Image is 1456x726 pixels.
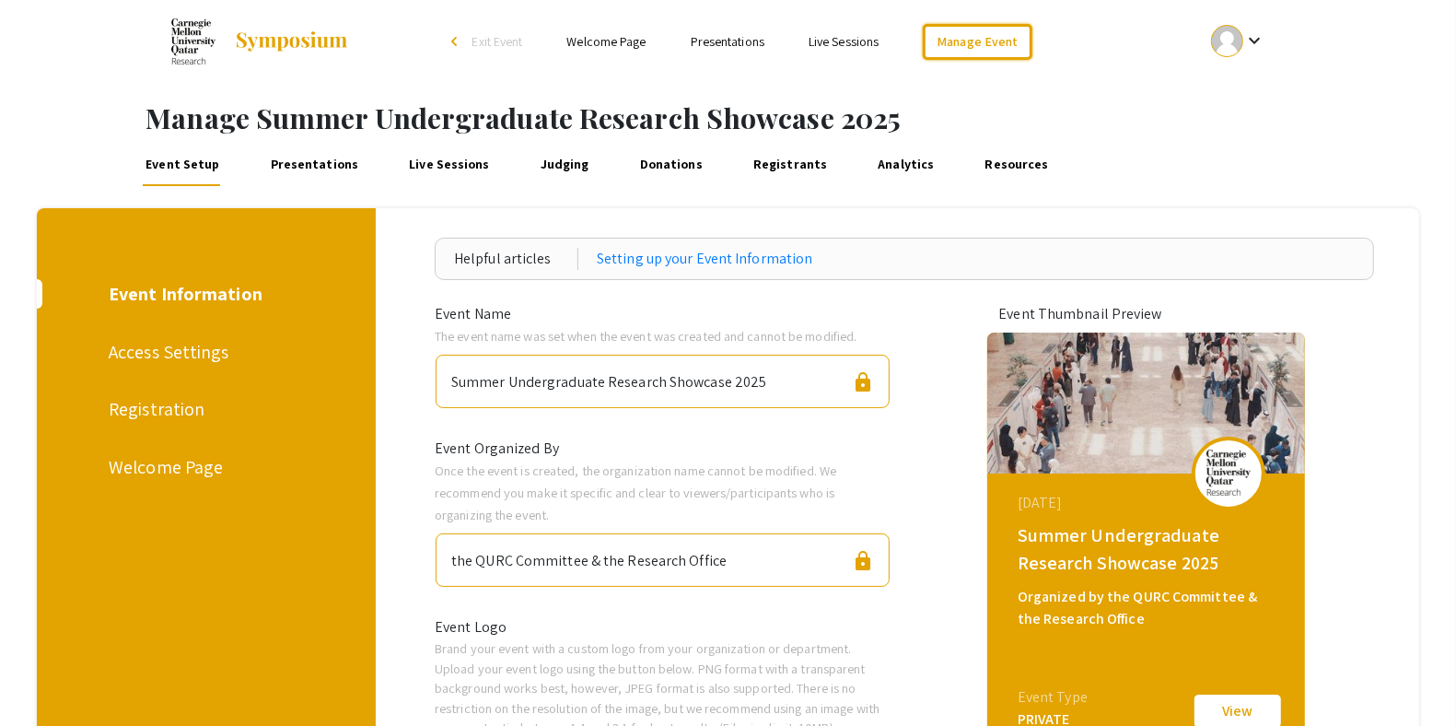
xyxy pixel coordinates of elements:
[421,303,904,325] div: Event Name
[1201,450,1256,496] img: summer-undergraduate-research-showcase-2025_eventLogo_367938_.png
[267,142,362,186] a: Presentations
[597,248,812,270] a: Setting up your Event Information
[852,371,874,393] span: lock
[451,542,727,572] div: the QURC Committee & the Research Office
[14,643,78,712] iframe: Chat
[537,142,593,186] a: Judging
[1018,686,1088,708] div: Event Type
[171,18,349,64] a: Summer Undergraduate Research Showcase 2025
[1243,29,1265,52] mat-icon: Expand account dropdown
[146,101,1456,135] h1: Manage Summer Undergraduate Research Showcase 2025
[171,18,215,64] img: Summer Undergraduate Research Showcase 2025
[852,550,874,572] span: lock
[435,327,856,345] span: The event name was set when the event was created and cannot be modified.
[109,338,297,366] div: Access Settings
[636,142,706,186] a: Donations
[1192,20,1285,62] button: Expand account dropdown
[987,333,1305,474] img: summer-undergraduate-research-showcase-2025_eventCoverPhoto_d7183b__thumb.jpg
[1018,492,1279,514] div: [DATE]
[1018,586,1279,630] div: Organized by the QURC Committee & the Research Office
[435,462,836,523] span: Once the event is created, the organization name cannot be modified. We recommend you make it spe...
[454,248,578,270] div: Helpful articles
[451,363,766,393] div: Summer Undergraduate Research Showcase 2025
[809,33,879,50] a: Live Sessions
[998,303,1293,325] div: Event Thumbnail Preview
[421,438,904,460] div: Event Organized By
[109,453,297,481] div: Welcome Page
[750,142,831,186] a: Registrants
[142,142,223,186] a: Event Setup
[421,616,904,638] div: Event Logo
[875,142,938,186] a: Analytics
[109,280,297,308] div: Event Information
[923,24,1031,60] a: Manage Event
[109,395,297,423] div: Registration
[472,33,522,50] span: Exit Event
[451,36,462,47] div: arrow_back_ios
[691,33,764,50] a: Presentations
[566,33,646,50] a: Welcome Page
[405,142,493,186] a: Live Sessions
[982,142,1053,186] a: Resources
[234,30,349,53] img: Symposium by ForagerOne
[1018,521,1279,577] div: Summer Undergraduate Research Showcase 2025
